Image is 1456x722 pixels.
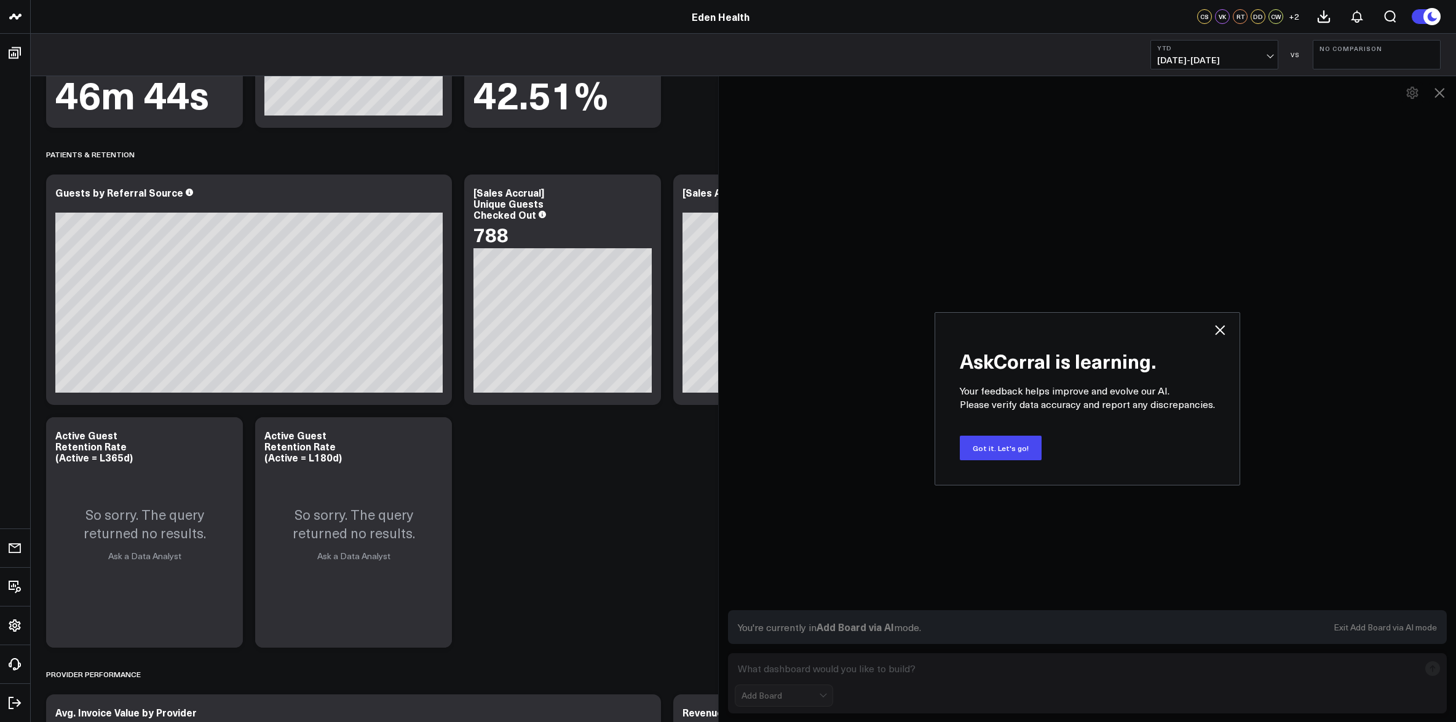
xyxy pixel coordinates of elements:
[1284,51,1307,58] div: VS
[1215,9,1230,24] div: VK
[692,10,750,23] a: Eden Health
[1197,9,1212,24] div: CS
[1157,55,1272,65] span: [DATE] - [DATE]
[58,505,231,542] p: So sorry. The query returned no results.
[1157,44,1272,52] b: YTD
[473,186,544,221] div: [Sales Accrual] Unique Guests Checked Out
[55,428,133,464] div: Active Guest Retention Rate (Active = L365d)
[1289,12,1299,21] span: + 2
[1150,40,1278,69] button: YTD[DATE]-[DATE]
[1268,9,1283,24] div: CW
[267,505,440,542] p: So sorry. The query returned no results.
[1313,40,1441,69] button: No Comparison
[960,436,1042,460] button: Got it. Let's go!
[46,140,135,168] div: Patients & Retention
[264,428,342,464] div: Active Guest Retention Rate (Active = L180d)
[1286,9,1301,24] button: +2
[55,74,209,112] div: 46m 44s
[682,186,897,199] div: [Sales Accrual] Guests Checked Out by Type
[317,550,390,562] a: Ask a Data Analyst
[960,337,1215,372] h2: AskCorral is learning.
[1251,9,1265,24] div: DD
[682,705,780,719] div: Revenue by Provider
[1233,9,1248,24] div: RT
[960,384,1215,411] p: Your feedback helps improve and evolve our AI. Please verify data accuracy and report any discrep...
[473,74,609,112] div: 42.51%
[108,550,181,562] a: Ask a Data Analyst
[55,186,183,199] div: Guests by Referral Source
[46,660,141,688] div: PROVIDER PERFORMANCE
[55,705,197,719] div: Avg. Invoice Value by Provider
[1319,45,1434,52] b: No Comparison
[473,223,508,245] div: 788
